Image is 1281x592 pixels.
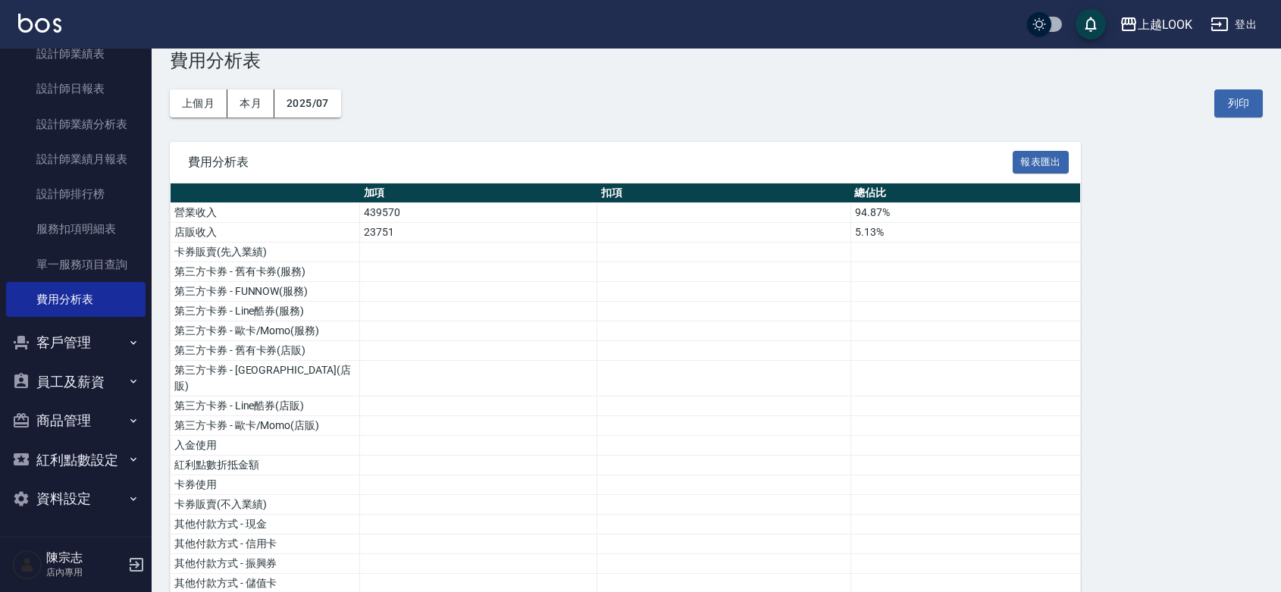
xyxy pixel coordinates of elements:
[1214,89,1263,117] button: 列印
[6,479,146,518] button: 資料設定
[171,515,360,534] td: 其他付款方式 - 現金
[170,89,227,117] button: 上個月
[6,36,146,71] a: 設計師業績表
[360,183,597,203] th: 加項
[171,475,360,495] td: 卡券使用
[1076,9,1106,39] button: save
[171,396,360,416] td: 第三方卡券 - Line酷券(店販)
[171,436,360,456] td: 入金使用
[18,14,61,33] img: Logo
[6,440,146,480] button: 紅利點數設定
[6,142,146,177] a: 設計師業績月報表
[6,107,146,142] a: 設計師業績分析表
[171,456,360,475] td: 紅利點數折抵金額
[850,203,1080,223] td: 94.87%
[171,223,360,243] td: 店販收入
[171,203,360,223] td: 營業收入
[850,223,1080,243] td: 5.13%
[360,203,597,223] td: 439570
[171,262,360,282] td: 第三方卡券 - 舊有卡券(服務)
[171,495,360,515] td: 卡券販賣(不入業績)
[46,550,124,565] h5: 陳宗志
[171,554,360,574] td: 其他付款方式 - 振興券
[188,155,1013,170] span: 費用分析表
[171,361,360,396] td: 第三方卡券 - [GEOGRAPHIC_DATA](店販)
[227,89,274,117] button: 本月
[171,416,360,436] td: 第三方卡券 - 歐卡/Momo(店販)
[46,565,124,579] p: 店內專用
[171,321,360,341] td: 第三方卡券 - 歐卡/Momo(服務)
[1204,11,1263,39] button: 登出
[171,282,360,302] td: 第三方卡券 - FUNNOW(服務)
[274,89,341,117] button: 2025/07
[6,177,146,211] a: 設計師排行榜
[850,183,1080,203] th: 總佔比
[1013,151,1069,174] button: 報表匯出
[171,302,360,321] td: 第三方卡券 - Line酷券(服務)
[360,223,597,243] td: 23751
[6,247,146,282] a: 單一服務項目查詢
[170,50,1263,71] h3: 費用分析表
[1113,9,1198,40] button: 上越LOOK
[6,401,146,440] button: 商品管理
[171,243,360,262] td: 卡券販賣(先入業績)
[6,323,146,362] button: 客戶管理
[171,341,360,361] td: 第三方卡券 - 舊有卡券(店販)
[6,282,146,317] a: 費用分析表
[171,534,360,554] td: 其他付款方式 - 信用卡
[6,71,146,106] a: 設計師日報表
[12,550,42,580] img: Person
[6,211,146,246] a: 服務扣項明細表
[1138,15,1192,34] div: 上越LOOK
[597,183,851,203] th: 扣項
[6,362,146,402] button: 員工及薪資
